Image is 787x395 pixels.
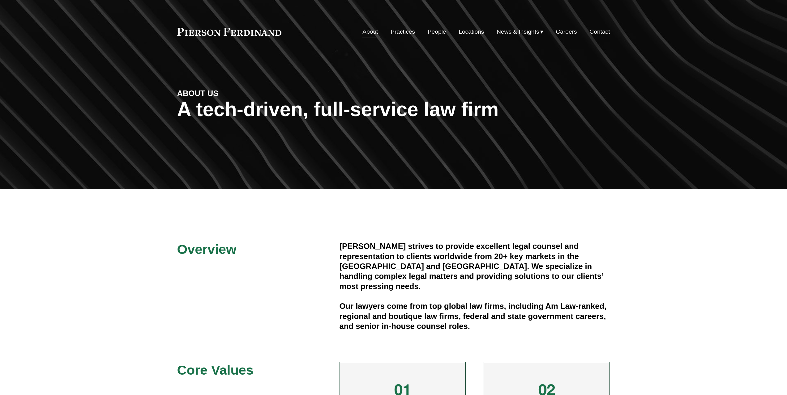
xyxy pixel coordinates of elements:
[556,26,577,38] a: Careers
[497,26,543,38] a: folder dropdown
[589,26,610,38] a: Contact
[340,241,610,291] h4: [PERSON_NAME] strives to provide excellent legal counsel and representation to clients worldwide ...
[459,26,484,38] a: Locations
[177,98,610,121] h1: A tech-driven, full-service law firm
[340,301,610,331] h4: Our lawyers come from top global law firms, including Am Law-ranked, regional and boutique law fi...
[428,26,446,38] a: People
[497,27,539,37] span: News & Insights
[177,242,237,257] span: Overview
[362,26,378,38] a: About
[391,26,415,38] a: Practices
[177,89,219,98] strong: ABOUT US
[177,363,254,377] span: Core Values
